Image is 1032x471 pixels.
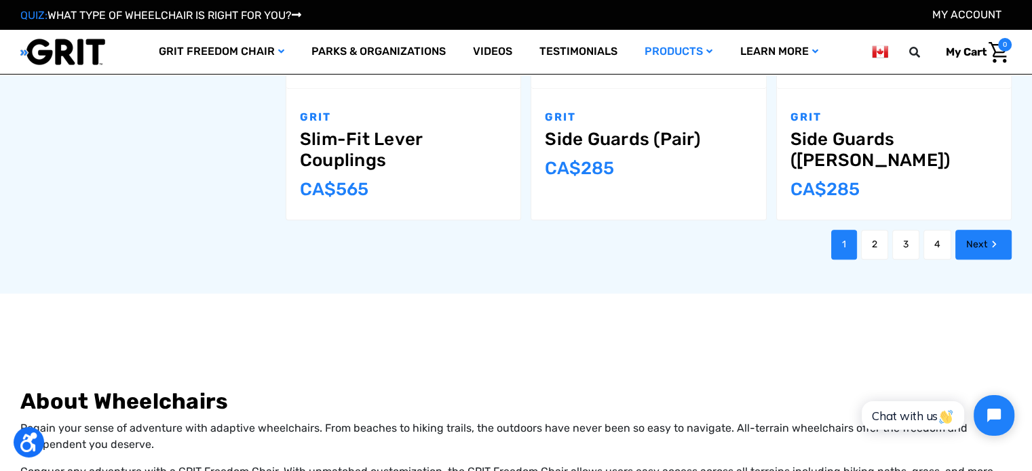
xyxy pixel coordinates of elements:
a: Cart with 0 items [936,38,1012,66]
img: ca.png [872,43,888,60]
iframe: Tidio Chat [847,384,1026,447]
nav: pagination [271,230,1012,260]
strong: About Wheelchairs [20,388,228,414]
a: GRIT Freedom Chair [145,30,298,74]
a: Testimonials [526,30,631,74]
span: CA$‌565 [300,179,368,200]
a: Products [631,30,726,74]
input: Search [915,38,936,66]
a: Side Guards (Pair),$199.00 [545,129,752,150]
span: CA$‌285 [545,158,614,179]
a: Account [932,8,1001,21]
span: QUIZ: [20,9,47,22]
a: Learn More [726,30,831,74]
a: Page 2 of 4 [861,230,888,260]
a: Parks & Organizations [298,30,459,74]
a: QUIZ:WHAT TYPE OF WHEELCHAIR IS RIGHT FOR YOU? [20,9,301,22]
span: 0 [998,38,1012,52]
p: GRIT [545,109,752,125]
a: Page 3 of 4 [892,230,919,260]
span: CA$‌285 [790,179,860,200]
a: Page 4 of 4 [923,230,951,260]
a: Videos [459,30,526,74]
img: Cart [989,42,1008,63]
a: Slim-Fit Lever Couplings,$399.00 [300,129,507,171]
span: My Cart [946,45,987,58]
p: Regain your sense of adventure with adaptive wheelchairs. From beaches to hiking trails, the outd... [20,420,1012,453]
a: Next [955,230,1012,260]
a: Side Guards (GRIT Jr.),$199.00 [790,129,997,171]
a: Page 1 of 4 [831,230,857,260]
img: GRIT All-Terrain Wheelchair and Mobility Equipment [20,38,105,66]
p: GRIT [790,109,997,125]
p: GRIT [300,109,507,125]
